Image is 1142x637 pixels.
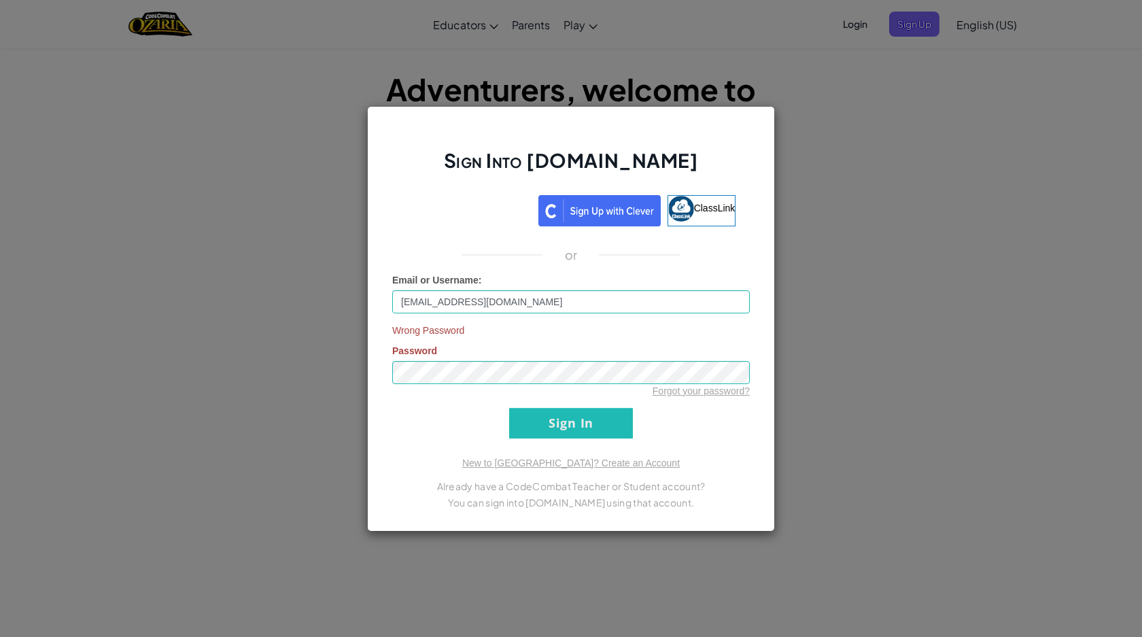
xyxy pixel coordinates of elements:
[565,247,578,263] p: or
[653,385,750,396] a: Forgot your password?
[392,275,479,286] span: Email or Username
[392,148,750,187] h2: Sign Into [DOMAIN_NAME]
[406,194,532,224] div: Sign in with Google. Opens in new tab
[392,273,482,287] label: :
[392,494,750,511] p: You can sign into [DOMAIN_NAME] using that account.
[392,478,750,494] p: Already have a CodeCombat Teacher or Student account?
[509,408,633,438] input: Sign In
[400,194,538,224] iframe: Sign in with Google Button
[538,195,661,226] img: clever_sso_button@2x.png
[694,202,736,213] span: ClassLink
[392,345,437,356] span: Password
[668,196,694,222] img: classlink-logo-small.png
[392,324,750,337] span: Wrong Password
[462,458,680,468] a: New to [GEOGRAPHIC_DATA]? Create an Account
[406,195,532,226] a: Sign in with Google. Opens in new tab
